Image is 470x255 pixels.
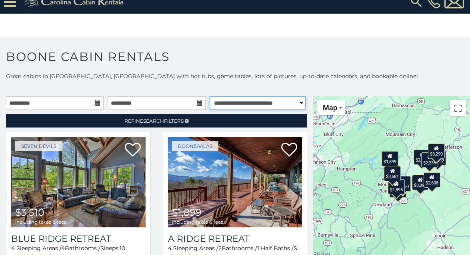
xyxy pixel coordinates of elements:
[15,219,66,225] span: including taxes & fees
[414,150,430,165] div: $2,213
[281,142,297,159] a: Add to favorites
[120,245,125,252] span: 10
[390,182,406,197] div: $1,419
[11,137,146,227] img: Blue Ridge Retreat
[124,118,184,124] span: Refine Filters
[428,144,445,159] div: $3,299
[11,245,15,252] span: 4
[384,166,401,181] div: $3,581
[172,206,202,218] span: $1,899
[15,141,62,151] a: Seven Devils
[218,245,222,252] span: 2
[6,114,307,127] a: RefineSearchFilters
[168,137,302,227] img: A Ridge Retreat
[11,233,146,244] a: Blue Ridge Retreat
[11,137,146,227] a: Blue Ridge Retreat $3,510 including taxes & fees
[172,141,218,151] a: Boone/Vilas
[172,219,223,225] span: including taxes & fees
[257,245,294,252] span: 1 Half Baths /
[15,206,44,218] span: $3,510
[168,137,302,227] a: A Ridge Retreat $1,899 including taxes & fees
[168,245,172,252] span: 4
[323,103,337,112] span: Map
[168,233,302,244] a: A Ridge Retreat
[382,151,398,166] div: $1,899
[422,152,438,167] div: $2,235
[317,100,345,115] button: Change map style
[125,142,141,159] a: Add to favorites
[424,172,440,187] div: $2,608
[143,118,164,124] span: Search
[450,100,466,116] button: Toggle fullscreen view
[61,245,65,252] span: 4
[394,176,411,191] div: $2,660
[412,174,429,190] div: $3,090
[388,179,405,194] div: $1,895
